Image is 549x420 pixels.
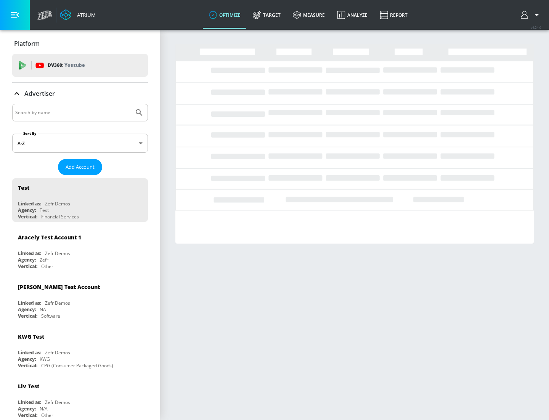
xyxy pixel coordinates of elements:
[12,178,148,222] div: TestLinked as:Zefr DemosAgency:TestVertical:Financial Services
[41,263,53,270] div: Other
[12,278,148,321] div: [PERSON_NAME] Test AccountLinked as:Zefr DemosAgency:NAVertical:Software
[18,306,36,313] div: Agency:
[18,207,36,213] div: Agency:
[12,54,148,77] div: DV360: Youtube
[45,250,70,257] div: Zefr Demos
[45,300,70,306] div: Zefr Demos
[45,200,70,207] div: Zefr Demos
[41,213,79,220] div: Financial Services
[531,25,541,29] span: v 4.24.0
[18,283,100,291] div: [PERSON_NAME] Test Account
[18,234,81,241] div: Aracely Test Account 1
[12,33,148,54] div: Platform
[18,412,37,418] div: Vertical:
[18,257,36,263] div: Agency:
[18,362,37,369] div: Vertical:
[18,356,36,362] div: Agency:
[40,257,48,263] div: Zefr
[18,399,41,405] div: Linked as:
[14,39,40,48] p: Platform
[15,108,131,118] input: Search by name
[48,61,85,69] p: DV360:
[18,300,41,306] div: Linked as:
[40,405,48,412] div: N/A
[66,163,95,171] span: Add Account
[18,200,41,207] div: Linked as:
[41,362,113,369] div: CPG (Consumer Packaged Goods)
[287,1,331,29] a: measure
[18,213,37,220] div: Vertical:
[18,405,36,412] div: Agency:
[18,313,37,319] div: Vertical:
[40,207,49,213] div: Test
[45,349,70,356] div: Zefr Demos
[12,327,148,371] div: KWG TestLinked as:Zefr DemosAgency:KWGVertical:CPG (Consumer Packaged Goods)
[12,228,148,271] div: Aracely Test Account 1Linked as:Zefr DemosAgency:ZefrVertical:Other
[18,383,39,390] div: Liv Test
[18,184,29,191] div: Test
[247,1,287,29] a: Target
[12,83,148,104] div: Advertiser
[58,159,102,175] button: Add Account
[41,313,60,319] div: Software
[331,1,374,29] a: Analyze
[18,349,41,356] div: Linked as:
[74,11,96,18] div: Atrium
[41,412,53,418] div: Other
[64,61,85,69] p: Youtube
[18,263,37,270] div: Vertical:
[18,333,44,340] div: KWG Test
[22,131,38,136] label: Sort By
[12,134,148,153] div: A-Z
[60,9,96,21] a: Atrium
[45,399,70,405] div: Zefr Demos
[18,250,41,257] div: Linked as:
[40,306,46,313] div: NA
[374,1,414,29] a: Report
[40,356,50,362] div: KWG
[24,89,55,98] p: Advertiser
[203,1,247,29] a: optimize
